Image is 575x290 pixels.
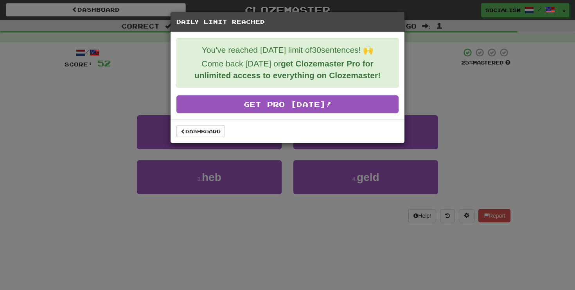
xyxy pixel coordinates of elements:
h5: Daily Limit Reached [176,18,399,26]
a: Dashboard [176,125,225,137]
p: Come back [DATE] or [183,58,392,81]
a: Get Pro [DATE]! [176,95,399,113]
strong: get Clozemaster Pro for unlimited access to everything on Clozemaster! [194,59,381,80]
p: You've reached [DATE] limit of 30 sentences! 🙌 [183,44,392,56]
